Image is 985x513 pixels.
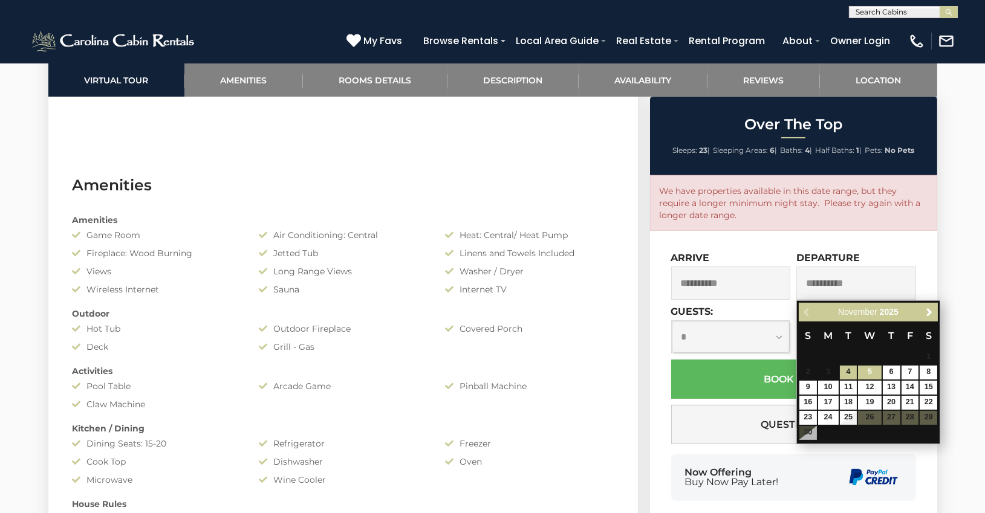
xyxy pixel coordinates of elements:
[436,380,622,392] div: Pinball Machine
[908,33,925,50] img: phone-regular-white.png
[865,146,883,155] span: Pets:
[882,395,901,410] td: $645
[250,474,436,486] div: Wine Cooler
[671,306,714,317] label: Guests:
[73,175,614,196] h3: Amenities
[63,308,623,320] div: Outdoor
[250,380,436,392] div: Arcade Game
[805,330,811,341] span: Sunday
[919,365,938,380] td: $725
[799,381,817,395] a: 9
[820,63,937,97] a: Location
[250,341,436,353] div: Grill - Gas
[653,117,934,132] h2: Over The Top
[840,366,857,379] a: 4
[683,30,771,51] a: Rental Program
[901,395,920,410] td: $725
[858,381,881,395] a: 12
[799,411,817,425] a: 23
[815,143,862,158] li: |
[938,33,955,50] img: mail-regular-white.png
[883,366,900,379] a: 6
[770,146,775,155] strong: 6
[250,456,436,468] div: Dishwasher
[856,146,859,155] strong: 1
[250,229,436,241] div: Air Conditioning: Central
[63,398,250,410] div: Claw Machine
[510,30,605,51] a: Local Area Guide
[436,283,622,295] div: Internet TV
[840,396,857,410] a: 18
[63,456,250,468] div: Cook Top
[865,330,876,341] span: Wednesday
[888,330,894,341] span: Thursday
[901,365,920,380] td: $725
[920,350,937,364] span: 1
[579,63,707,97] a: Availability
[857,380,882,395] td: $645
[799,366,817,379] span: 2
[776,30,819,51] a: About
[902,396,919,410] a: 21
[672,146,697,155] span: Sleeps:
[250,265,436,277] div: Long Range Views
[815,146,854,155] span: Half Baths:
[63,247,250,259] div: Fireplace: Wood Burning
[920,396,937,410] a: 22
[920,381,937,395] a: 15
[796,252,860,263] label: Departure
[799,365,818,380] td: Checkout must be after start date
[30,29,198,53] img: White-1-2.png
[799,380,818,395] td: $645
[858,396,881,410] a: 19
[63,437,250,450] div: Dining Seats: 15-20
[839,380,858,395] td: $645
[610,30,677,51] a: Real Estate
[901,380,920,395] td: $725
[919,350,938,365] td: Checkout must be after start date
[63,474,250,486] div: Microwave
[824,30,896,51] a: Owner Login
[699,146,707,155] strong: 23
[63,214,623,226] div: Amenities
[919,395,938,410] td: $725
[672,143,710,158] li: |
[818,410,839,425] td: $1,542
[713,146,768,155] span: Sleeping Areas:
[63,365,623,377] div: Activities
[857,395,882,410] td: $645
[417,30,504,51] a: Browse Rentals
[902,381,919,395] a: 14
[920,366,937,379] a: 8
[436,437,622,450] div: Freezer
[685,477,779,487] span: Buy Now Pay Later!
[818,396,839,410] a: 17
[840,381,857,395] a: 11
[805,146,810,155] strong: 4
[919,380,938,395] td: $725
[845,330,851,341] span: Tuesday
[660,185,928,221] p: We have properties available in this date range, but they require a longer minimum night stay. Pl...
[250,323,436,335] div: Outdoor Fireplace
[250,247,436,259] div: Jetted Tub
[250,283,436,295] div: Sauna
[63,498,623,510] div: House Rules
[713,143,777,158] li: |
[925,307,934,317] span: Next
[799,395,818,410] td: $645
[857,365,882,380] td: $645
[880,307,899,317] span: 2025
[63,283,250,295] div: Wireless Internet
[883,396,900,410] a: 20
[883,381,900,395] a: 13
[436,323,622,335] div: Covered Porch
[48,63,184,97] a: Virtual Tour
[839,410,858,425] td: $1,542
[882,365,901,380] td: $645
[818,411,839,425] a: 24
[922,305,937,320] a: Next
[882,380,901,395] td: $645
[902,366,919,379] a: 7
[63,380,250,392] div: Pool Table
[671,252,710,263] label: Arrive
